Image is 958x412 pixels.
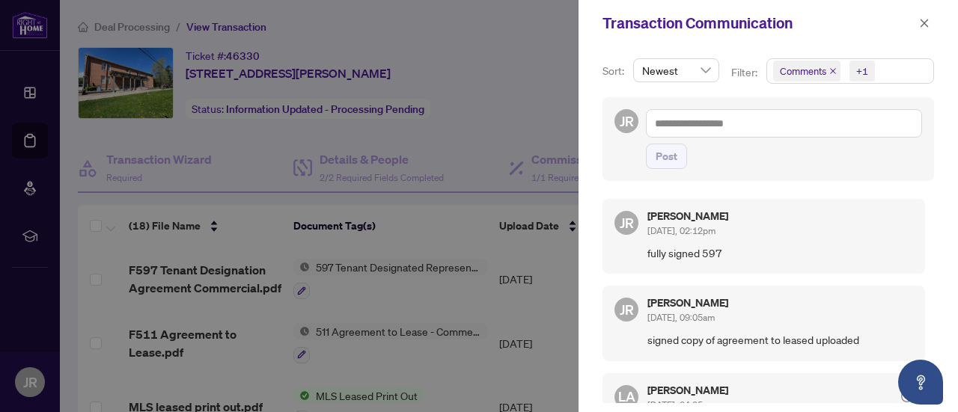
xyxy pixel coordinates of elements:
[620,212,634,233] span: JR
[647,298,728,308] h5: [PERSON_NAME]
[647,331,913,348] span: signed copy of agreement to leased uploaded
[898,360,943,405] button: Open asap
[602,12,915,34] div: Transaction Communication
[856,64,868,79] div: +1
[602,63,627,79] p: Sort:
[646,144,687,169] button: Post
[647,312,715,323] span: [DATE], 09:05am
[647,225,716,236] span: [DATE], 02:12pm
[731,64,760,81] p: Filter:
[780,64,826,79] span: Comments
[618,386,635,407] span: LA
[642,59,710,82] span: Newest
[647,385,728,396] h5: [PERSON_NAME]
[919,18,930,28] span: close
[647,399,716,411] span: [DATE], 04:25pm
[773,61,840,82] span: Comments
[901,390,913,402] span: check-circle
[647,211,728,221] h5: [PERSON_NAME]
[829,67,837,75] span: close
[620,111,634,132] span: JR
[620,299,634,320] span: JR
[647,245,913,262] span: fully signed 597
